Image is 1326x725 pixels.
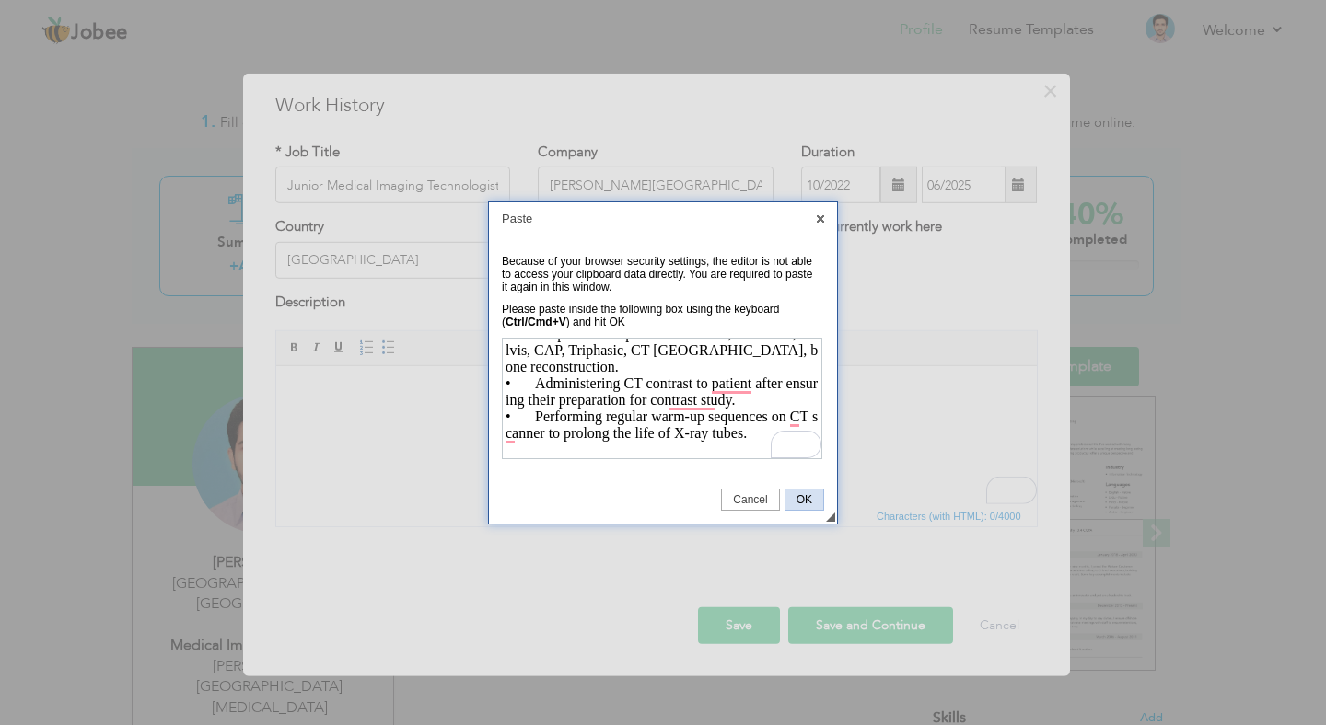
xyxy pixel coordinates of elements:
[826,512,835,522] div: Resize
[812,211,829,227] a: Close
[785,489,824,511] a: OK
[502,303,815,328] div: Please paste inside the following box using the keyboard ( ) and hit OK
[489,202,837,235] div: Paste
[3,70,316,103] div: • Performing regular warm-up sequences on CT scanner to prolong the life of X-ray tubes.
[506,316,566,328] strong: Ctrl/Cmd+V
[785,493,823,506] span: OK
[3,37,316,70] div: • Administering CT contrast to patient after ensuring their preparation for contrast study.
[721,489,779,511] a: Cancel
[18,18,742,38] body: To enrich screen reader interactions, please activate Accessibility in Grammarly extension settings
[722,493,778,506] span: Cancel
[502,250,824,466] div: General
[502,338,822,459] iframe: Paste Area
[502,255,815,293] div: Because of your browser security settings, the editor is not able to access your clipboard data d...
